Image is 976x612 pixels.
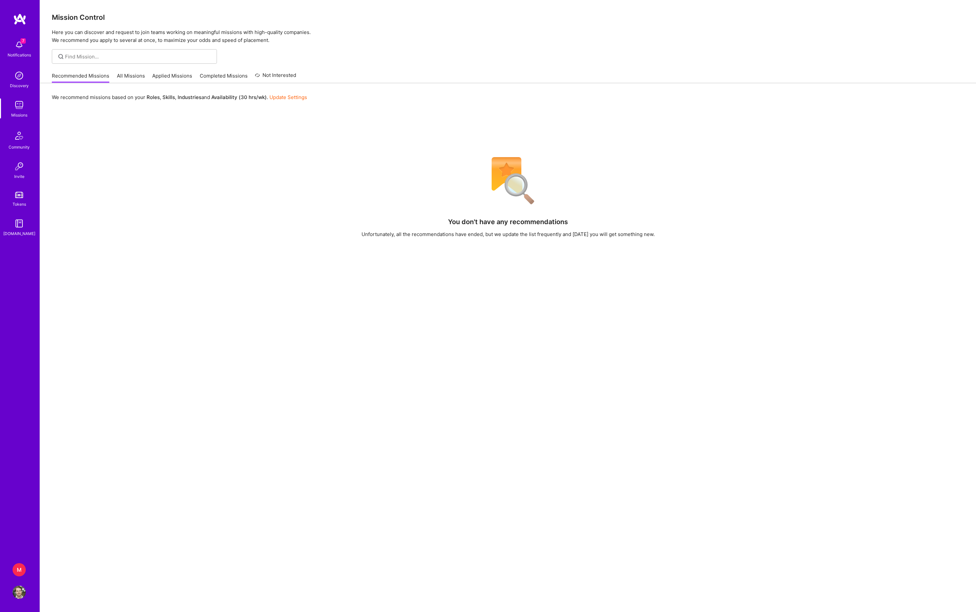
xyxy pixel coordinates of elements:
[13,98,26,112] img: teamwork
[13,69,26,82] img: discovery
[162,94,175,100] b: Skills
[269,94,307,100] a: Update Settings
[117,72,145,83] a: All Missions
[200,72,248,83] a: Completed Missions
[20,38,26,44] span: 7
[15,192,23,198] img: tokens
[10,82,29,89] div: Discovery
[65,53,212,60] input: Find Mission...
[11,128,27,144] img: Community
[52,72,109,83] a: Recommended Missions
[14,173,24,180] div: Invite
[211,94,267,100] b: Availability (30 hrs/wk)
[52,28,964,44] p: Here you can discover and request to join teams working on meaningful missions with high-quality ...
[13,201,26,208] div: Tokens
[13,38,26,51] img: bell
[13,217,26,230] img: guide book
[480,153,536,209] img: No Results
[11,112,27,119] div: Missions
[52,94,307,101] p: We recommend missions based on your , , and .
[13,563,26,576] div: M
[178,94,201,100] b: Industries
[11,563,27,576] a: M
[3,230,35,237] div: [DOMAIN_NAME]
[11,586,27,599] a: User Avatar
[13,586,26,599] img: User Avatar
[9,144,30,151] div: Community
[448,218,568,226] h4: You don't have any recommendations
[13,160,26,173] img: Invite
[255,71,296,83] a: Not Interested
[57,53,65,60] i: icon SearchGrey
[52,13,964,21] h3: Mission Control
[152,72,192,83] a: Applied Missions
[147,94,160,100] b: Roles
[13,13,26,25] img: logo
[362,231,655,238] div: Unfortunately, all the recommendations have ended, but we update the list frequently and [DATE] y...
[8,51,31,58] div: Notifications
